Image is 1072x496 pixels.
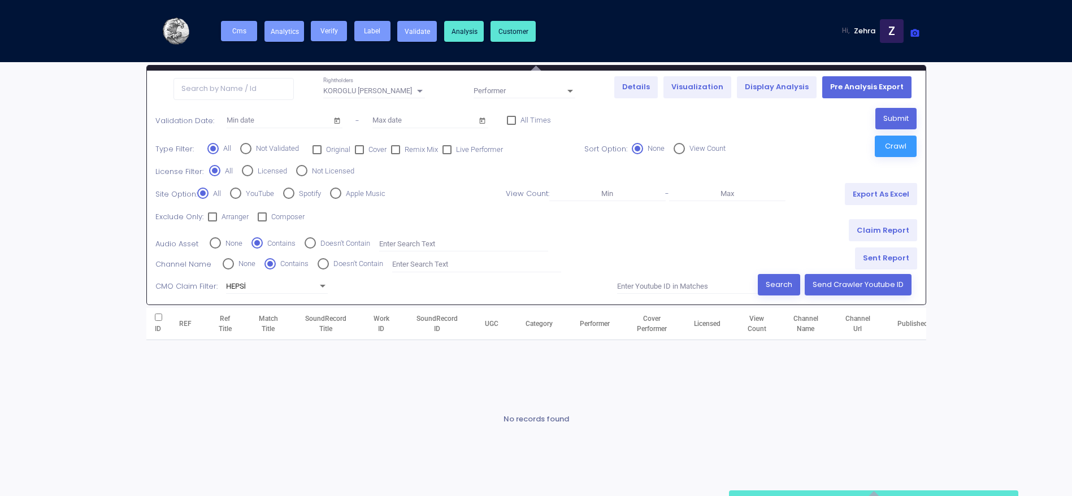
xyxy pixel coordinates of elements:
button: Open calendar [332,114,343,125]
span: All Times [520,114,551,127]
button: Change sorting for match_title [259,314,278,334]
span: HEPSİ [226,282,246,290]
a: Details [614,76,658,98]
button: Validate [397,21,437,42]
span: Hi, [842,26,854,36]
span: View Count: [506,188,549,199]
button: Change sorting for channel_url [845,314,870,334]
mat-radio-group: Select an option [217,259,392,269]
div: Doesn't Contain [316,238,370,249]
span: Verify [320,27,338,35]
div: None [234,258,255,269]
button: Search [758,274,800,295]
button: Change sorting for youtube_url [485,319,498,329]
span: Z [880,19,904,43]
mat-radio-group: Select an option [209,166,363,177]
span: Cms [232,27,246,35]
input: Min [549,190,666,198]
img: logo [146,3,203,59]
button: Change sorting for cover_performer [637,314,667,334]
span: Zehra [854,25,879,37]
a: Sent Report [855,247,917,269]
mat-radio-group: Select an option [632,143,735,154]
div: Not Licensed [307,166,354,177]
button: Analysis [444,21,484,42]
span: Audio Asset [155,238,198,249]
button: Change sorting for match_view_count [748,314,766,334]
button: Crawl [875,136,917,158]
span: Label [364,27,380,35]
input: Min date [227,116,331,125]
a: Claim Report [849,219,917,241]
button: Change sorting for sound_record_title [305,314,346,334]
div: View Count [685,143,726,154]
span: Customer [498,28,528,36]
mat-radio-group: Select an option [197,189,394,199]
mat-icon: camera_alt [908,27,922,40]
div: Not Validated [251,143,299,154]
span: Analytics [271,28,299,36]
div: Apple Music [341,188,385,199]
span: Site Option: [155,189,197,199]
span: Channel Name [155,259,211,269]
span: Validation Date: [155,115,214,144]
mat-select: Performer [474,87,575,95]
input: Search by Name / Id [173,78,294,99]
div: All [209,188,221,199]
span: Validate [405,28,430,36]
input: Max date [372,116,477,125]
button: Change sorting for work_id [374,314,389,334]
button: Change sorting for ref_title [219,314,232,334]
span: Performer [474,87,565,95]
mat-select: Rightholders [323,87,425,95]
div: - [500,183,818,206]
span: Remix Mix [405,143,438,156]
div: Doesn't Contain [329,258,383,269]
div: Contains [276,258,309,269]
th: ID [146,308,171,340]
div: All [219,143,231,154]
div: Spotify [294,188,321,199]
button: Open calendar [477,114,488,125]
span: License Filter: [155,166,203,177]
button: Cms [221,21,257,41]
div: All [220,166,233,177]
button: Send Crawler Youtube ID [805,274,912,295]
button: Change sorting for channel_name [793,314,818,334]
span: KOROGLU [PERSON_NAME] [323,86,412,95]
span: Arranger [222,210,249,224]
button: Change sorting for match_category [526,319,553,329]
div: YouTube [241,188,274,199]
a: Pre Analysis Export [822,76,912,98]
span: Sort Option: [584,143,627,154]
input: Enter Youtube ID in Matches [617,282,758,291]
span: - [355,115,359,144]
div: None [221,238,242,249]
div: None [643,143,665,154]
div: Contains [263,238,296,249]
input: Max [669,190,785,198]
div: Licensed [253,166,287,177]
span: Cover [368,143,387,156]
button: Label [354,21,390,41]
button: Change sorting for match_licensed [694,319,721,329]
button: Change sorting for published_date [897,319,928,329]
button: Verify [311,21,347,41]
span: Original [326,143,350,156]
span: Type Filter: [155,143,194,154]
span: Live Performer [456,143,503,156]
div: No records found [146,397,926,442]
span: Composer [271,210,305,224]
mat-radio-group: Select an option [207,143,308,154]
input: Enter Search Text [379,240,548,249]
span: Exclude Only: [155,211,203,222]
span: Crawl [885,141,906,151]
mat-radio-group: Select an option [204,238,379,249]
button: Change sorting for ref_performer [580,319,610,329]
a: Display Analysis [737,76,817,98]
a: Visualization [663,76,731,98]
a: Export As Excel [845,183,917,205]
button: Submit [875,108,917,129]
input: Enter Search Text [392,260,561,269]
button: Change sorting for sound_record [416,314,458,334]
